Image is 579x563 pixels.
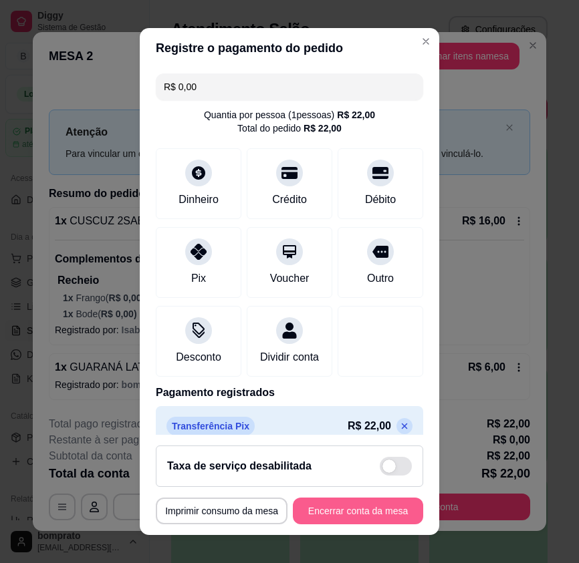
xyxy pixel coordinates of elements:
div: Crédito [272,192,307,208]
h2: Taxa de serviço desabilitada [167,458,312,474]
button: Imprimir consumo da mesa [156,498,287,524]
div: Outro [367,270,394,287]
div: R$ 22,00 [304,122,342,135]
button: Close [415,31,437,52]
div: Dividir conta [260,349,319,365]
div: R$ 22,00 [337,108,375,122]
p: Pagamento registrados [156,385,423,401]
p: R$ 22,00 [348,418,391,434]
header: Registre o pagamento do pedido [140,28,439,68]
div: Débito [365,192,396,208]
p: Transferência Pix [166,417,255,435]
div: Desconto [176,349,221,365]
input: Ex.: hambúrguer de cordeiro [164,73,415,100]
div: Total do pedido [237,122,342,135]
div: Quantia por pessoa ( 1 pessoas) [204,108,375,122]
div: Pix [191,270,206,287]
button: Encerrar conta da mesa [293,498,423,524]
div: Dinheiro [179,192,219,208]
div: Voucher [270,270,310,287]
